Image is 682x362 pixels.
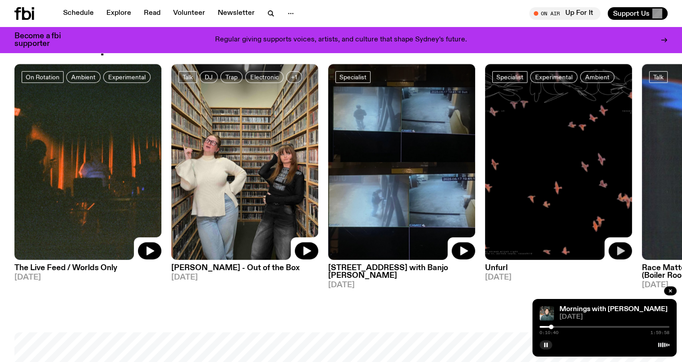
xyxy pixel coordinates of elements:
span: Talk [653,74,664,81]
a: Explore [101,7,137,20]
span: DJ [205,74,213,81]
span: 1:59:58 [650,330,669,335]
h2: Featured episodes [14,39,163,55]
a: On Rotation [22,71,64,83]
span: [DATE] [485,274,632,281]
span: Specialist [339,74,366,81]
button: +1 [286,71,302,83]
span: [DATE] [14,274,161,281]
a: Electronic [245,71,284,83]
span: Experimental [108,74,146,81]
a: Trap [220,71,243,83]
span: Experimental [535,74,572,81]
a: The Live Feed / Worlds Only[DATE] [14,260,161,281]
span: Specialist [496,74,523,81]
span: Support Us [613,9,650,18]
a: [STREET_ADDRESS] with Banjo [PERSON_NAME][DATE] [328,260,475,289]
img: https://media.fbi.radio/images/IMG_7702.jpg [171,64,318,260]
span: Electronic [250,74,279,81]
h3: Become a fbi supporter [14,32,72,48]
a: Volunteer [168,7,211,20]
span: [DATE] [171,274,318,281]
span: +1 [291,74,297,81]
span: Talk [183,74,193,81]
a: Specialist [492,71,527,83]
a: DJ [200,71,218,83]
a: Read [138,7,166,20]
h3: [STREET_ADDRESS] with Banjo [PERSON_NAME] [328,264,475,280]
span: 0:10:40 [540,330,558,335]
span: On Rotation [26,74,60,81]
img: A grainy film image of shadowy band figures on stage, with red light behind them [14,64,161,260]
span: Ambient [71,74,96,81]
a: Talk [179,71,197,83]
a: [PERSON_NAME] - Out of the Box[DATE] [171,260,318,281]
p: Regular giving supports voices, artists, and culture that shape Sydney’s future. [215,36,467,44]
a: Ambient [66,71,101,83]
h3: [PERSON_NAME] - Out of the Box [171,264,318,272]
span: Trap [225,74,238,81]
span: [DATE] [559,314,669,321]
a: Talk [649,71,668,83]
a: Mornings with [PERSON_NAME] [559,306,668,313]
a: Ambient [580,71,614,83]
a: Specialist [335,71,371,83]
a: Unfurl[DATE] [485,260,632,281]
button: On AirUp For It [529,7,600,20]
a: Experimental [103,71,151,83]
a: Newsletter [212,7,260,20]
img: Radio presenter Ben Hansen sits in front of a wall of photos and an fbi radio sign. Film photo. B... [540,306,554,321]
button: Support Us [608,7,668,20]
h3: The Live Feed / Worlds Only [14,264,161,272]
h3: Unfurl [485,264,632,272]
span: [DATE] [328,281,475,289]
a: Experimental [530,71,577,83]
span: Ambient [585,74,609,81]
a: Schedule [58,7,99,20]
